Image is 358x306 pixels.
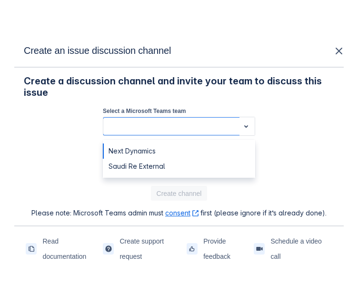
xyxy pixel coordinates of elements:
[103,143,255,159] div: Next Dynamics
[165,209,199,217] a: consent
[270,234,332,264] span: Schedule a video call
[203,234,254,264] span: Provide feedback
[240,121,252,132] span: open
[119,234,186,264] span: Create support request
[24,75,334,98] h3: Create a discussion channel and invite your team to discuss this issue
[103,107,186,115] label: Select a Microsoft Teams team
[103,234,187,264] a: Create support request
[28,245,35,253] span: documentation
[333,45,345,57] span: close
[31,208,327,218] span: Please note: Microsoft Teams admin must first (please ignore if it’s already done).
[103,159,255,174] div: Saudi Re External
[254,234,332,264] a: Schedule a video call
[26,234,103,264] a: Read documentation
[256,245,263,253] span: videoCall
[42,234,102,264] span: Read documentation
[14,33,344,68] div: Create an issue discussion channel
[187,234,254,264] a: Provide feedback
[105,245,112,253] span: support
[151,186,208,201] button: Create channel
[333,45,345,58] a: close
[188,245,196,253] span: feedback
